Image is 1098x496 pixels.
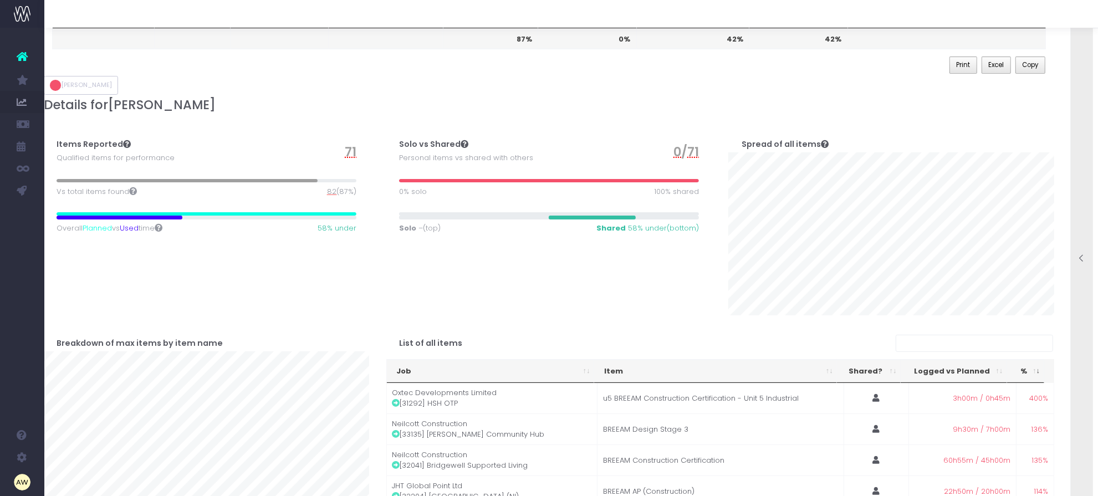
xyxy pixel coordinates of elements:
[392,429,545,440] span: [33135] [PERSON_NAME] Community Hub
[83,223,112,234] span: Planned
[44,98,1055,113] h3: Details for
[399,186,427,197] span: 0% solo
[953,424,1010,435] span: 9h30m / 7h00m
[399,152,533,163] span: Personal items vs shared with others
[673,142,699,161] span: /
[327,186,336,197] span: 82
[108,98,216,113] span: [PERSON_NAME]
[982,57,1011,74] button: Excel
[392,387,497,398] span: Oxtec Developments Limited
[837,360,901,383] th: Shared?: activate to sort column ascending
[988,60,1004,70] span: Excel
[399,223,441,234] span: (top)
[596,223,699,234] span: (bottom)
[637,28,749,49] th: 42%
[399,223,416,233] strong: Solo
[673,142,681,161] span: 0
[1029,393,1048,404] span: 400%
[57,152,175,163] span: Qualified items for performance
[399,339,462,348] h4: List of all items
[14,474,30,490] img: images/default_profile_image.png
[392,449,468,461] span: Neilcott Construction
[597,383,844,413] td: u5 BREEAM Construction Certification - Unit 5 Industrial
[597,413,844,444] td: BREEAM Design Stage 3
[628,223,667,234] span: 58% under
[120,223,139,234] span: Used
[957,60,971,70] span: Print
[57,223,162,234] span: Overall vs time
[1015,57,1045,74] button: Copy
[597,444,844,475] td: BREEAM Construction Certification
[687,142,699,161] span: 71
[949,57,977,74] button: Print
[399,140,468,149] h4: Solo vs Shared
[387,360,595,383] th: Job: activate to sort column ascending
[392,398,458,409] span: [31292] HSH OTP
[57,140,131,149] h4: Items Reported
[953,393,1010,404] span: 3h00m / 0h45m
[943,455,1010,466] span: 60h55m / 45h00m
[392,460,528,471] span: [32041] Bridgewell Supported Living
[327,186,356,197] span: (87%)
[57,339,223,348] h4: Breakdown of max items by item name
[392,480,463,492] span: JHT Global Point Ltd
[594,360,837,383] th: Item: activate to sort column ascending
[901,360,1007,383] th: Logged vs Planned: activate to sort column ascending
[1031,424,1048,435] span: 136%
[1031,455,1048,466] span: 135%
[749,28,848,49] th: 42%
[742,140,829,149] h4: Spread of all items
[596,223,626,233] strong: Shared
[318,223,356,234] span: 58% under
[654,186,699,197] span: 100% shared
[392,418,468,429] span: Neilcott Construction
[538,28,636,49] th: 0%
[418,223,423,234] span: –
[443,28,539,49] th: 87%
[345,142,356,161] span: 71
[57,186,137,197] span: Vs total items found
[1022,60,1038,70] span: Copy
[1007,360,1044,383] th: %: activate to sort column ascending
[44,76,119,95] button: [PERSON_NAME]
